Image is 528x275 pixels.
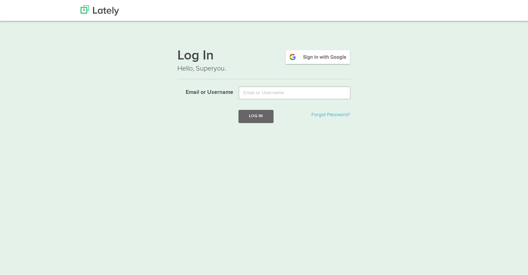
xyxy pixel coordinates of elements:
[172,86,234,97] label: Email or Username
[311,112,350,117] a: Forgot Password?
[285,49,351,65] img: google-signin.png
[238,86,351,99] input: Email or Username
[177,49,351,64] h1: Log In
[81,5,119,16] img: Lately
[177,64,351,74] p: Hello, Superyou.
[238,110,273,123] button: Log In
